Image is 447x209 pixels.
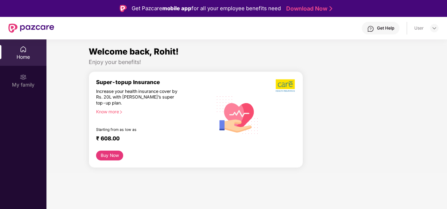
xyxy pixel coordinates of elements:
div: Get Help [377,25,394,31]
img: svg+xml;base64,PHN2ZyBpZD0iSG9tZSIgeG1sbnM9Imh0dHA6Ly93d3cudzMub3JnLzIwMDAvc3ZnIiB3aWR0aD0iMjAiIG... [20,46,27,53]
img: svg+xml;base64,PHN2ZyB4bWxucz0iaHR0cDovL3d3dy53My5vcmcvMjAwMC9zdmciIHhtbG5zOnhsaW5rPSJodHRwOi8vd3... [213,89,263,140]
a: Download Now [286,5,330,12]
img: b5dec4f62d2307b9de63beb79f102df3.png [276,79,296,92]
img: Logo [120,5,127,12]
img: svg+xml;base64,PHN2ZyBpZD0iRHJvcGRvd24tMzJ4MzIiIHhtbG5zPSJodHRwOi8vd3d3LnczLm9yZy8yMDAwL3N2ZyIgd2... [432,25,437,31]
div: Super-topup Insurance [96,79,213,85]
button: Buy Now [96,151,123,160]
img: Stroke [329,5,332,12]
span: Welcome back, Rohit! [89,46,179,57]
div: Increase your health insurance cover by Rs. 20L with [PERSON_NAME]’s super top-up plan. [96,89,182,106]
span: right [119,110,123,114]
img: svg+xml;base64,PHN2ZyBpZD0iSGVscC0zMngzMiIgeG1sbnM9Imh0dHA6Ly93d3cudzMub3JnLzIwMDAvc3ZnIiB3aWR0aD... [367,25,374,32]
div: ₹ 608.00 [96,135,206,144]
div: Know more [96,109,208,114]
strong: mobile app [162,5,191,12]
div: User [414,25,424,31]
div: Enjoy your benefits! [89,58,405,66]
img: svg+xml;base64,PHN2ZyB3aWR0aD0iMjAiIGhlaWdodD0iMjAiIHZpZXdCb3g9IjAgMCAyMCAyMCIgZmlsbD0ibm9uZSIgeG... [20,74,27,81]
div: Starting from as low as [96,127,183,132]
img: New Pazcare Logo [8,24,54,33]
div: Get Pazcare for all your employee benefits need [132,4,281,13]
